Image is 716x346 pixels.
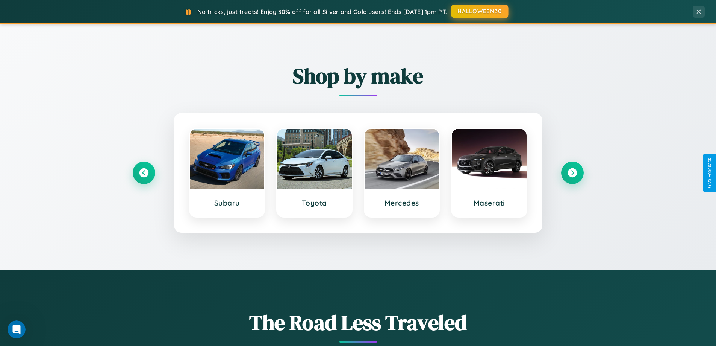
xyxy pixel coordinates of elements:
h2: Shop by make [133,61,584,90]
div: Give Feedback [707,158,712,188]
h3: Toyota [285,198,344,207]
h3: Subaru [197,198,257,207]
h1: The Road Less Traveled [133,308,584,337]
button: HALLOWEEN30 [451,5,509,18]
h3: Mercedes [372,198,432,207]
h3: Maserati [459,198,519,207]
iframe: Intercom live chat [8,320,26,338]
span: No tricks, just treats! Enjoy 30% off for all Silver and Gold users! Ends [DATE] 1pm PT. [197,8,447,15]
